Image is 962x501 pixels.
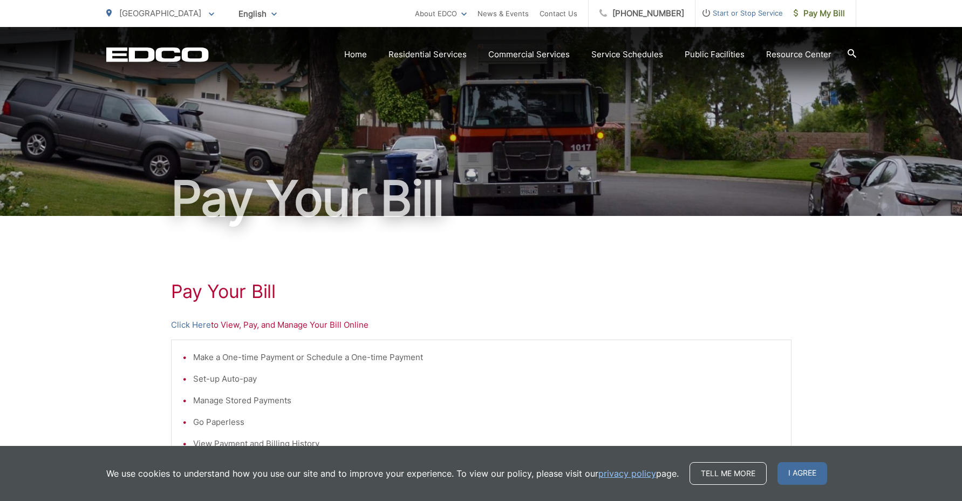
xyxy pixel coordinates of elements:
a: Residential Services [388,48,467,61]
li: Manage Stored Payments [193,394,780,407]
span: Pay My Bill [794,7,845,20]
h1: Pay Your Bill [171,281,792,302]
a: Home [344,48,367,61]
a: Click Here [171,319,211,331]
a: About EDCO [415,7,467,20]
span: English [230,4,285,23]
a: Tell me more [690,462,767,485]
a: Resource Center [766,48,831,61]
a: Public Facilities [685,48,745,61]
a: Service Schedules [591,48,663,61]
li: Set-up Auto-pay [193,373,780,385]
p: to View, Pay, and Manage Your Bill Online [171,319,792,331]
p: We use cookies to understand how you use our site and to improve your experience. To view our pol... [106,467,679,480]
a: EDCD logo. Return to the homepage. [106,47,209,62]
h1: Pay Your Bill [106,172,856,226]
li: Go Paperless [193,416,780,429]
a: Commercial Services [488,48,570,61]
li: Make a One-time Payment or Schedule a One-time Payment [193,351,780,364]
a: privacy policy [598,467,656,480]
span: I agree [777,462,827,485]
li: View Payment and Billing History [193,437,780,450]
a: Contact Us [540,7,577,20]
span: [GEOGRAPHIC_DATA] [119,8,201,18]
a: News & Events [477,7,529,20]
